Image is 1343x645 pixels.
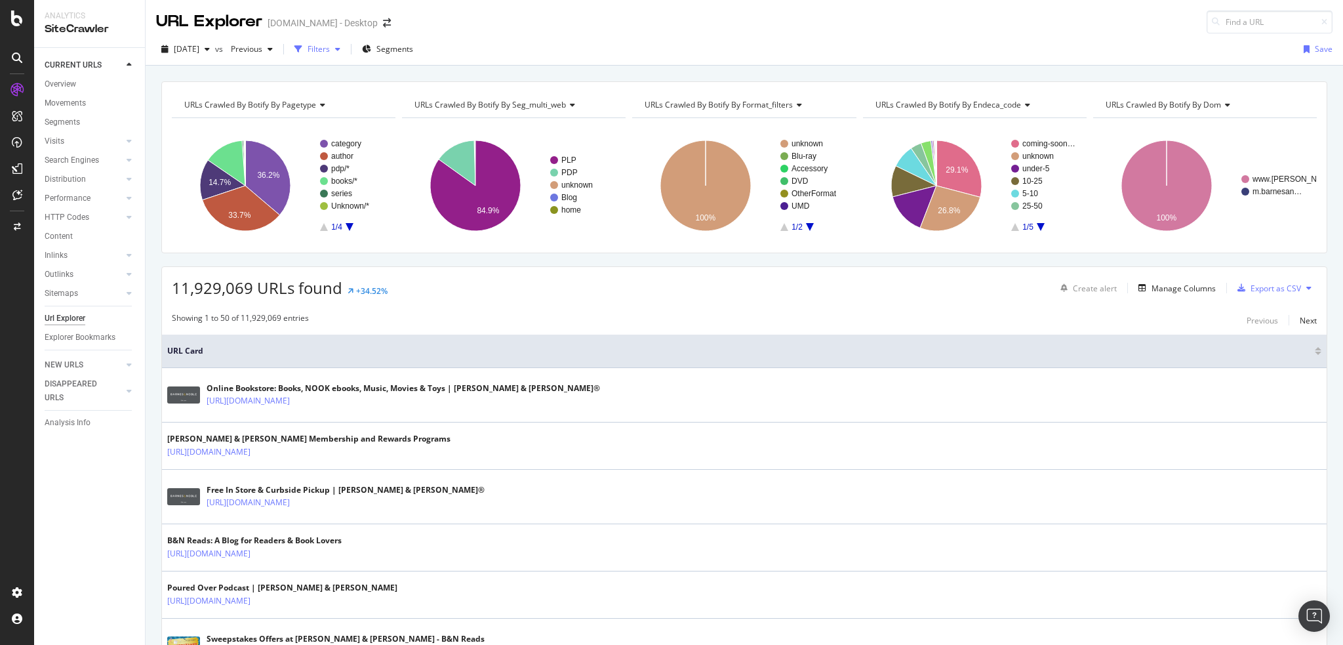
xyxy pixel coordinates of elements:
div: Overview [45,77,76,91]
a: Inlinks [45,249,123,262]
div: URL Explorer [156,10,262,33]
text: books/* [331,177,357,186]
text: home [561,205,581,215]
span: Segments [376,43,413,54]
text: 10-25 [1022,177,1043,186]
div: Filters [308,43,330,54]
text: 5-10 [1022,189,1038,198]
button: Previous [226,39,278,60]
text: category [331,139,361,148]
div: Inlinks [45,249,68,262]
div: Analytics [45,10,134,22]
svg: A chart. [172,129,395,243]
a: NEW URLS [45,358,123,372]
text: m.barnesan… [1253,187,1302,196]
a: Search Engines [45,154,123,167]
div: CURRENT URLS [45,58,102,72]
text: series [331,189,352,198]
div: Showing 1 to 50 of 11,929,069 entries [172,312,309,328]
text: 84.9% [477,206,500,215]
text: 1/4 [331,222,342,232]
a: Explorer Bookmarks [45,331,136,344]
div: arrow-right-arrow-left [383,18,391,28]
text: unknown [792,139,823,148]
h4: URLs Crawled By Botify By dom [1103,94,1305,115]
a: [URL][DOMAIN_NAME] [207,394,290,407]
svg: A chart. [1093,129,1317,243]
a: [URL][DOMAIN_NAME] [167,547,251,560]
text: 100% [696,213,716,222]
button: Previous [1247,312,1278,328]
div: Url Explorer [45,312,85,325]
div: SiteCrawler [45,22,134,37]
div: Sitemaps [45,287,78,301]
text: 100% [1156,213,1176,222]
button: Create alert [1055,278,1117,299]
a: Performance [45,192,123,205]
a: Outlinks [45,268,123,281]
div: DISAPPEARED URLS [45,377,111,405]
img: main image [167,488,200,505]
div: A chart. [863,129,1087,243]
text: Blu-ray [792,152,816,161]
div: Open Intercom Messenger [1298,600,1330,632]
svg: A chart. [402,129,626,243]
a: DISAPPEARED URLS [45,377,123,405]
div: [DOMAIN_NAME] - Desktop [268,16,378,30]
div: Free In Store & Curbside Pickup | [PERSON_NAME] & [PERSON_NAME]® [207,484,485,496]
div: Segments [45,115,80,129]
span: URLs Crawled By Botify By format_filters [645,99,793,110]
a: Visits [45,135,123,148]
div: Content [45,230,73,243]
div: B&N Reads: A Blog for Readers & Book Lovers [167,535,342,547]
a: Segments [45,115,136,129]
a: [URL][DOMAIN_NAME] [167,594,251,608]
a: Url Explorer [45,312,136,325]
div: Poured Over Podcast | [PERSON_NAME] & [PERSON_NAME] [167,582,397,594]
button: Next [1300,312,1317,328]
span: URLs Crawled By Botify By seg_multi_web [414,99,566,110]
div: Create alert [1073,283,1117,294]
span: URLs Crawled By Botify By pagetype [184,99,316,110]
span: URLs Crawled By Botify By dom [1106,99,1221,110]
text: Accessory [792,164,828,173]
text: 1/2 [792,222,803,232]
text: 14.7% [209,178,231,187]
text: PLP [561,156,576,165]
span: 11,929,069 URLs found [172,277,342,299]
text: OtherFormat [792,189,837,198]
text: 1/5 [1022,222,1033,232]
span: Previous [226,43,262,54]
a: Analysis Info [45,416,136,430]
div: Export as CSV [1251,283,1301,294]
text: 26.8% [938,206,960,215]
text: UMD [792,201,810,211]
text: Unknown/* [331,201,369,211]
button: Filters [289,39,346,60]
input: Find a URL [1207,10,1333,33]
div: Search Engines [45,154,99,167]
text: DVD [792,177,809,186]
div: Online Bookstore: Books, NOOK ebooks, Music, Movies & Toys | [PERSON_NAME] & [PERSON_NAME]® [207,383,600,394]
div: Next [1300,315,1317,326]
button: Export as CSV [1232,278,1301,299]
a: HTTP Codes [45,211,123,224]
button: Save [1298,39,1333,60]
text: coming-soon… [1022,139,1075,148]
h4: URLs Crawled By Botify By seg_multi_web [412,94,614,115]
a: Sitemaps [45,287,123,301]
div: Explorer Bookmarks [45,331,115,344]
div: Movements [45,96,86,110]
div: [PERSON_NAME] & [PERSON_NAME] Membership and Rewards Programs [167,433,451,445]
div: Manage Columns [1152,283,1216,294]
a: Movements [45,96,136,110]
span: URL Card [167,345,1312,357]
button: [DATE] [156,39,215,60]
text: under-5 [1022,164,1050,173]
text: 36.2% [257,171,279,180]
a: CURRENT URLS [45,58,123,72]
text: PDP [561,168,578,177]
div: Previous [1247,315,1278,326]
